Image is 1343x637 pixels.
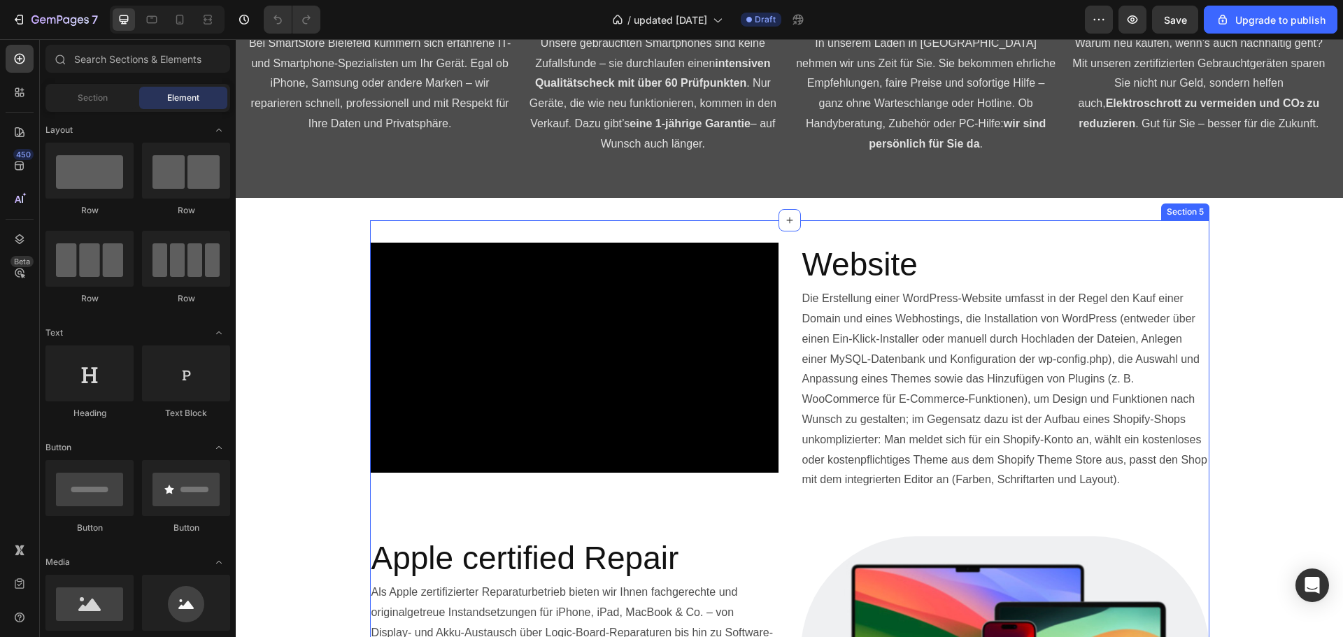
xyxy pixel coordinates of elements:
strong: eine 1-jährige Garantie [394,78,515,90]
div: Text Block [142,407,230,420]
span: Toggle open [208,436,230,459]
span: Layout [45,124,73,136]
span: Save [1164,14,1187,26]
div: Heading [45,407,134,420]
video: Video [134,203,543,434]
span: updated [DATE] [634,13,707,27]
span: Toggle open [208,551,230,573]
p: 7 [92,11,98,28]
button: Save [1152,6,1198,34]
span: Draft [755,13,776,26]
span: Toggle open [208,322,230,344]
div: Row [142,292,230,305]
span: Element [167,92,199,104]
div: 450 [13,149,34,160]
h2: Apple certified Repair [134,497,543,542]
button: 7 [6,6,104,34]
h2: Website [565,203,974,248]
div: Section 5 [928,166,971,179]
span: Section [78,92,108,104]
span: Button [45,441,71,454]
div: Undo/Redo [264,6,320,34]
div: Beta [10,256,34,267]
div: Row [45,204,134,217]
input: Search Sections & Elements [45,45,230,73]
span: Toggle open [208,119,230,141]
button: Upgrade to publish [1204,6,1337,34]
div: Button [45,522,134,534]
div: Row [142,204,230,217]
div: Upgrade to publish [1216,13,1326,27]
span: Text [45,327,63,339]
p: Die Erstellung einer WordPress‐Website umfasst in der Regel den Kauf einer Domain und eines Webho... [567,250,972,451]
span: / [627,13,631,27]
strong: wir sind persönlich für Sie da [633,78,810,110]
div: Row [45,292,134,305]
strong: Elektroschrott zu vermeiden und CO₂ zu reduzieren [843,58,1083,90]
iframe: Design area [236,39,1343,637]
span: Media [45,556,70,568]
div: Open Intercom Messenger [1295,568,1329,602]
div: Button [142,522,230,534]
